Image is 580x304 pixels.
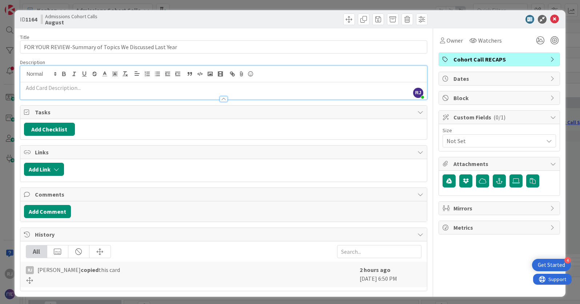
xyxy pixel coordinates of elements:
[24,163,64,176] button: Add Link
[453,223,547,232] span: Metrics
[360,265,421,284] div: [DATE] 6:50 PM
[20,15,37,24] span: ID
[453,159,547,168] span: Attachments
[453,74,547,83] span: Dates
[453,113,547,122] span: Custom Fields
[493,114,505,121] span: ( 0/1 )
[453,55,547,64] span: Cohort Call RECAPS
[20,59,45,66] span: Description
[24,205,71,218] button: Add Comment
[35,108,414,117] span: Tasks
[81,266,99,273] b: copied
[538,261,565,269] div: Get Started
[26,266,34,274] div: RJ
[24,123,75,136] button: Add Checklist
[447,136,540,146] span: Not Set
[532,259,571,271] div: Open Get Started checklist, remaining modules: 4
[45,19,97,25] b: August
[478,36,502,45] span: Watchers
[45,13,97,19] span: Admissions Cohort Calls
[443,128,556,133] div: Size
[35,230,414,239] span: History
[25,16,37,23] b: 1164
[35,148,414,157] span: Links
[26,245,47,258] div: All
[37,265,120,274] span: [PERSON_NAME] this card
[453,94,547,102] span: Block
[20,34,29,40] label: Title
[337,245,421,258] input: Search...
[35,190,414,199] span: Comments
[564,257,571,264] div: 4
[20,40,427,54] input: type card name here...
[453,204,547,213] span: Mirrors
[413,88,423,98] span: RJ
[447,36,463,45] span: Owner
[360,266,391,273] b: 2 hours ago
[15,1,33,10] span: Support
